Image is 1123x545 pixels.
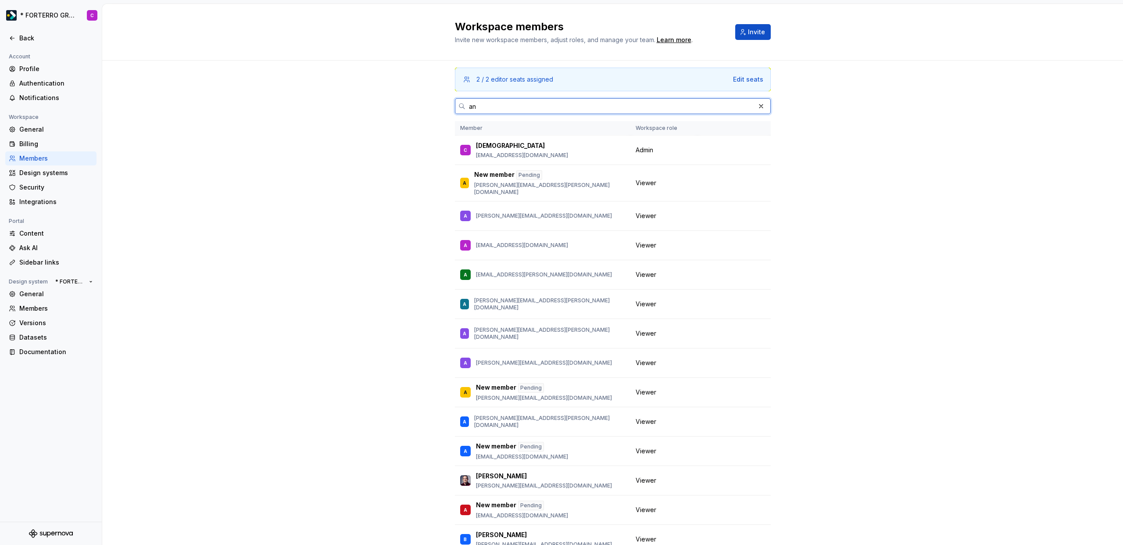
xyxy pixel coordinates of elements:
[5,241,97,255] a: Ask AI
[518,501,544,510] div: Pending
[476,383,516,393] p: New member
[20,11,76,20] div: * FORTERRO GROUP *
[518,383,544,393] div: Pending
[5,255,97,269] a: Sidebar links
[90,12,94,19] div: C
[636,270,656,279] span: Viewer
[5,216,28,226] div: Portal
[5,76,97,90] a: Authentication
[518,442,544,452] div: Pending
[19,348,93,356] div: Documentation
[5,91,97,105] a: Notifications
[455,36,655,43] span: Invite new workspace members, adjust roles, and manage your team.
[19,333,93,342] div: Datasets
[636,241,656,250] span: Viewer
[476,394,612,402] p: [PERSON_NAME][EMAIL_ADDRESS][DOMAIN_NAME]
[476,501,516,510] p: New member
[5,301,97,316] a: Members
[19,319,93,327] div: Versions
[463,300,466,308] div: A
[636,506,656,514] span: Viewer
[476,512,568,519] p: [EMAIL_ADDRESS][DOMAIN_NAME]
[657,36,691,44] a: Learn more
[5,316,97,330] a: Versions
[19,304,93,313] div: Members
[636,388,656,397] span: Viewer
[455,20,725,34] h2: Workspace members
[516,170,542,180] div: Pending
[636,476,656,485] span: Viewer
[19,65,93,73] div: Profile
[476,442,516,452] p: New member
[655,37,693,43] span: .
[476,152,568,159] p: [EMAIL_ADDRESS][DOMAIN_NAME]
[476,472,527,480] p: [PERSON_NAME]
[5,62,97,76] a: Profile
[2,6,100,25] button: * FORTERRO GROUP *C
[5,276,51,287] div: Design system
[5,166,97,180] a: Design systems
[19,183,93,192] div: Security
[636,146,653,154] span: Admin
[19,244,93,252] div: Ask AI
[476,482,612,489] p: [PERSON_NAME][EMAIL_ADDRESS][DOMAIN_NAME]
[464,447,467,455] div: A
[19,197,93,206] div: Integrations
[630,121,697,136] th: Workspace role
[474,182,625,196] p: [PERSON_NAME][EMAIL_ADDRESS][PERSON_NAME][DOMAIN_NAME]
[19,258,93,267] div: Sidebar links
[636,417,656,426] span: Viewer
[476,531,527,539] p: [PERSON_NAME]
[19,79,93,88] div: Authentication
[5,330,97,344] a: Datasets
[19,125,93,134] div: General
[29,529,73,538] svg: Supernova Logo
[19,140,93,148] div: Billing
[5,151,97,165] a: Members
[476,141,545,150] p: [DEMOGRAPHIC_DATA]
[5,226,97,240] a: Content
[636,212,656,220] span: Viewer
[464,212,467,220] div: A
[636,359,656,367] span: Viewer
[476,359,612,366] p: [PERSON_NAME][EMAIL_ADDRESS][DOMAIN_NAME]
[19,34,93,43] div: Back
[476,75,553,84] div: 2 / 2 editor seats assigned
[19,93,93,102] div: Notifications
[5,180,97,194] a: Security
[735,24,771,40] button: Invite
[476,453,568,460] p: [EMAIL_ADDRESS][DOMAIN_NAME]
[474,297,625,311] p: [PERSON_NAME][EMAIL_ADDRESS][PERSON_NAME][DOMAIN_NAME]
[748,28,765,36] span: Invite
[19,229,93,238] div: Content
[463,417,466,426] div: A
[19,154,93,163] div: Members
[5,51,34,62] div: Account
[636,300,656,308] span: Viewer
[463,329,466,338] div: A
[464,506,467,514] div: A
[5,31,97,45] a: Back
[463,179,466,187] div: A
[636,535,656,544] span: Viewer
[5,287,97,301] a: General
[474,326,625,341] p: [PERSON_NAME][EMAIL_ADDRESS][PERSON_NAME][DOMAIN_NAME]
[464,241,467,250] div: A
[474,415,625,429] p: [PERSON_NAME][EMAIL_ADDRESS][PERSON_NAME][DOMAIN_NAME]
[464,359,467,367] div: A
[5,122,97,136] a: General
[19,169,93,177] div: Design systems
[19,290,93,298] div: General
[733,75,763,84] button: Edit seats
[476,242,568,249] p: [EMAIL_ADDRESS][DOMAIN_NAME]
[464,270,467,279] div: A
[5,112,42,122] div: Workspace
[464,535,467,544] div: B
[476,212,612,219] p: [PERSON_NAME][EMAIL_ADDRESS][DOMAIN_NAME]
[455,121,630,136] th: Member
[464,388,467,397] div: A
[636,329,656,338] span: Viewer
[476,271,612,278] p: [EMAIL_ADDRESS][PERSON_NAME][DOMAIN_NAME]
